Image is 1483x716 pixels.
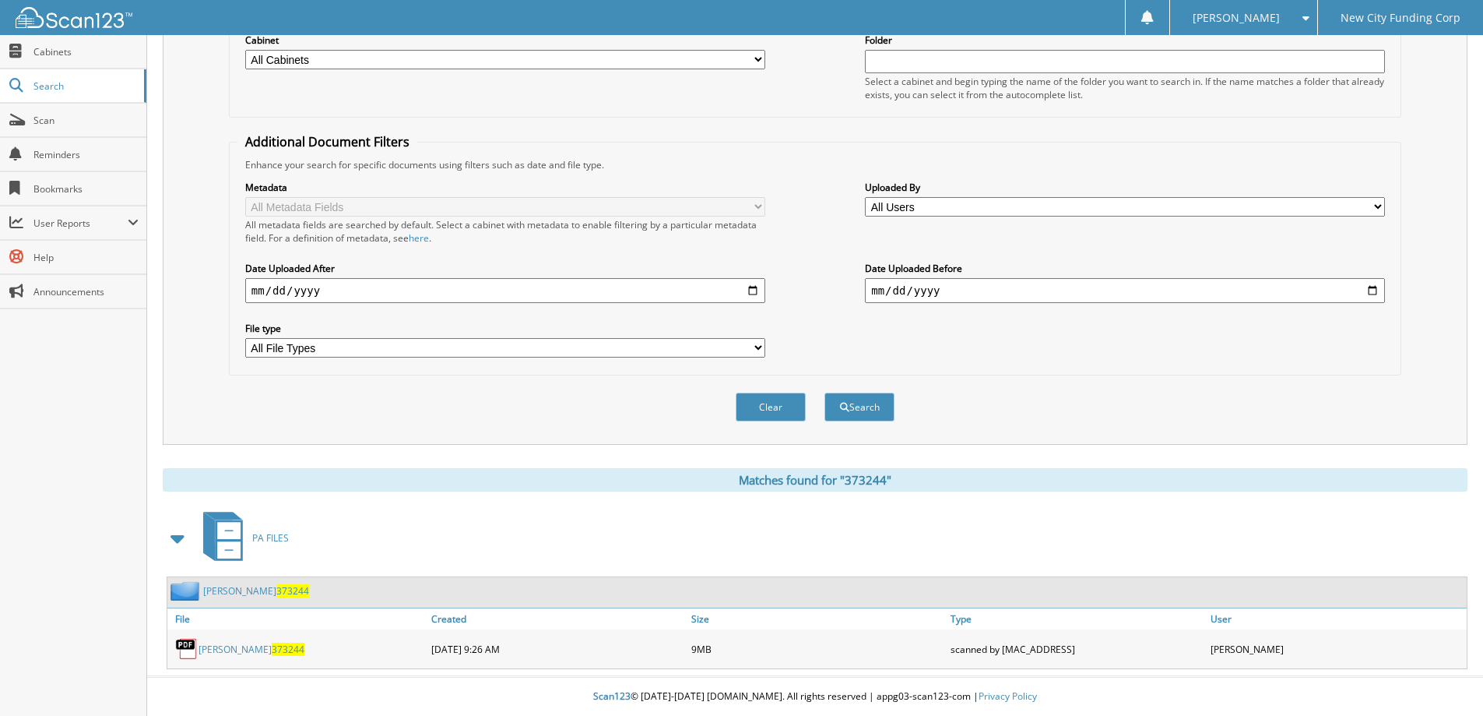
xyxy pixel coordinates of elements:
span: New City Funding Corp [1341,13,1460,23]
a: Size [687,608,947,630]
div: [DATE] 9:26 AM [427,633,687,665]
label: Cabinet [245,34,765,47]
label: Date Uploaded Before [865,262,1385,275]
span: 373244 [276,584,309,598]
label: Metadata [245,181,765,194]
img: scan123-logo-white.svg [16,7,132,28]
div: Enhance your search for specific documents using filters such as date and file type. [237,158,1393,171]
span: Announcements [33,285,139,298]
span: User Reports [33,217,128,230]
label: Folder [865,34,1385,47]
span: PA FILES [252,531,289,545]
a: [PERSON_NAME]373244 [199,643,304,656]
a: PA FILES [194,507,289,569]
input: start [245,278,765,303]
span: Reminders [33,148,139,161]
a: [PERSON_NAME]373244 [203,584,309,598]
input: end [865,278,1385,303]
span: Search [33,79,136,93]
span: Bookmarks [33,182,139,196]
div: All metadata fields are searched by default. Select a cabinet with metadata to enable filtering b... [245,218,765,245]
span: Help [33,251,139,264]
label: Date Uploaded After [245,262,765,275]
span: 373244 [272,643,304,656]
img: folder2.png [170,581,203,601]
a: Privacy Policy [979,690,1037,703]
span: Cabinets [33,45,139,58]
a: here [409,231,429,245]
iframe: Chat Widget [1405,641,1483,716]
img: PDF.png [175,637,199,661]
a: Created [427,608,687,630]
label: File type [245,322,765,335]
a: File [167,608,427,630]
span: Scan [33,114,139,127]
div: © [DATE]-[DATE] [DOMAIN_NAME]. All rights reserved | appg03-scan123-com | [147,678,1483,716]
div: 9MB [687,633,947,665]
div: [PERSON_NAME] [1207,633,1467,665]
span: Scan123 [593,690,631,703]
div: Select a cabinet and begin typing the name of the folder you want to search in. If the name match... [865,75,1385,101]
span: [PERSON_NAME] [1193,13,1280,23]
div: scanned by [MAC_ADDRESS] [947,633,1207,665]
a: User [1207,608,1467,630]
label: Uploaded By [865,181,1385,194]
a: Type [947,608,1207,630]
button: Clear [736,393,806,421]
div: Matches found for "373244" [163,468,1467,492]
legend: Additional Document Filters [237,133,417,150]
button: Search [824,393,894,421]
